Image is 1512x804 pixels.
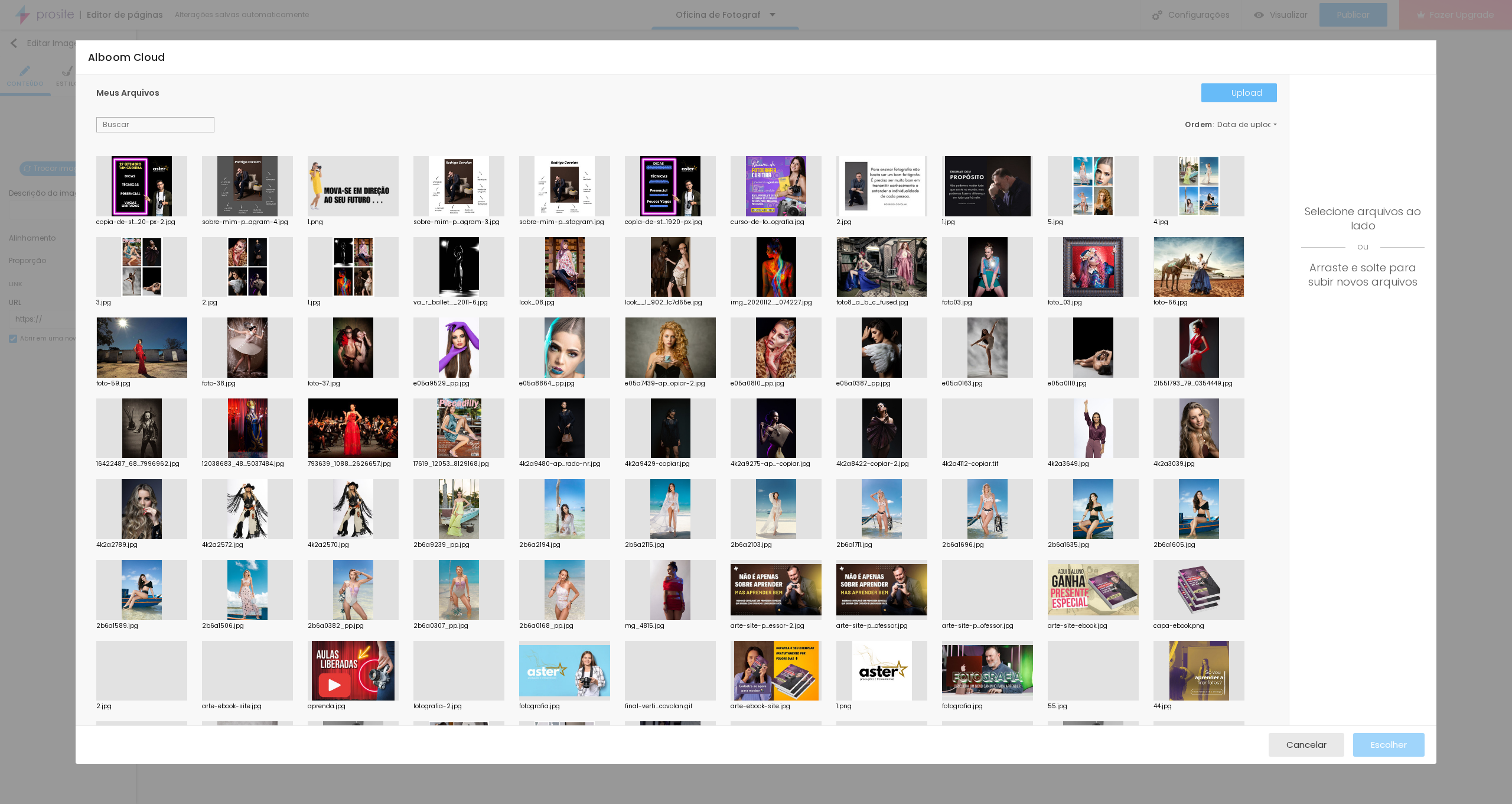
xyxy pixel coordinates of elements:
[625,703,716,709] div: final-verti...covolan.gif
[1153,461,1244,467] div: 4k2a3039.jpg
[96,461,187,467] div: 16422487_68...7996962.jpg
[836,703,927,709] div: 1.png
[1153,300,1244,306] div: foto-66.jpg
[96,300,187,306] div: 3.jpg
[1153,381,1244,387] div: 21551793_79...0354449.jpg
[202,703,293,709] div: arte-ebook-site.jpg
[308,461,399,467] div: 793639_1088...2626657.jpg
[413,703,504,709] div: fotografia-2.jpg
[836,381,927,387] div: e05a0387_pp.jpg
[1185,121,1277,128] div: :
[96,117,214,132] input: Buscar
[1217,121,1279,128] span: Data de upload
[1153,542,1244,548] div: 2b6a1605.jpg
[1153,219,1244,225] div: 4.jpg
[1048,381,1139,387] div: e05a0110.jpg
[836,300,927,306] div: foto8_a_b_c_fused.jpg
[625,381,716,387] div: e05a7439-ap...opiar-2.jpg
[942,300,1033,306] div: foto03.jpg
[1371,740,1407,750] span: Escolher
[88,50,165,64] span: Alboom Cloud
[519,381,610,387] div: e05a8864_pp.jpg
[1269,733,1344,757] button: Cancelar
[836,219,927,225] div: 2.jpg
[96,87,159,99] span: Meus Arquivos
[1216,88,1262,98] div: Upload
[1201,83,1277,102] button: IconeUpload
[942,623,1033,629] div: arte-site-p...ofessor.jpg
[625,623,716,629] div: mg_4815.jpg
[96,703,187,709] div: 2.jpg
[942,461,1033,467] div: 4k2a4112-copiar.tif
[308,542,399,548] div: 4k2a2570.jpg
[519,703,610,709] div: fotografia.jpg
[96,381,187,387] div: foto-59.jpg
[413,461,504,467] div: 17619_12053...8129168.jpg
[731,703,822,709] div: arte-ebook-site.jpg
[308,219,399,225] div: 1.png
[731,300,822,306] div: img_2020112..._074227.jpg
[625,542,716,548] div: 2b6a2115.jpg
[413,623,504,629] div: 2b6a0307_pp.jpg
[1048,623,1139,629] div: arte-site-ebook.jpg
[202,461,293,467] div: 12038683_48...5037484.jpg
[413,300,504,306] div: va_r_ballet..._2011-6.jpg
[202,623,293,629] div: 2b6a1506.jpg
[308,300,399,306] div: 1.jpg
[203,121,211,129] img: Icone
[1153,703,1244,709] div: 44.jpg
[413,542,504,548] div: 2b6a9239_pp.jpg
[625,461,716,467] div: 4k2a9429-copiar.jpg
[96,219,187,225] div: copia-de-st...20-px-2.jpg
[1048,542,1139,548] div: 2b6a1635.jpg
[519,461,610,467] div: 4k2a9480-ap...rado-nr.jpg
[731,542,822,548] div: 2b6a2103.jpg
[942,219,1033,225] div: 1.jpg
[731,381,822,387] div: e05a0810_pp.jpg
[625,300,716,306] div: look__1_902...1c7d65e.jpg
[413,219,504,225] div: sobre-mim-p...agram-3.jpg
[519,219,610,225] div: sobre-mim-p...stagram.jpg
[308,703,399,709] div: aprenda.jpg
[942,381,1033,387] div: e05a0163.jpg
[836,623,927,629] div: arte-site-p...ofessor.jpg
[731,219,822,225] div: curso-de-fo...ografia.jpg
[1048,219,1139,225] div: 5.jpg
[1216,88,1226,98] img: Icone
[519,623,610,629] div: 2b6a0168_pp.jpg
[1301,205,1425,289] div: Selecione arquivos ao lado Arraste e solte para subir novos arquivos
[519,300,610,306] div: look_08.jpg
[1301,233,1425,261] span: ou
[1048,300,1139,306] div: foto_03.jpg
[731,623,822,629] div: arte-site-p...essor-2.jpg
[836,461,927,467] div: 4k2a8422-copiar-2.jpg
[308,381,399,387] div: foto-37.jpg
[96,542,187,548] div: 4k2a2789.jpg
[1048,703,1139,709] div: 55.jpg
[625,219,716,225] div: copia-de-st...1920-px.jpg
[519,542,610,548] div: 2b6a2194.jpg
[96,623,187,629] div: 2b6a1589.jpg
[1153,623,1244,629] div: capa-ebook.png
[1185,119,1213,129] span: Ordem
[942,542,1033,548] div: 2b6a1696.jpg
[942,703,1033,709] div: fotografia.jpg
[308,623,399,629] div: 2b6a0382_pp.jpg
[1286,740,1327,750] span: Cancelar
[202,219,293,225] div: sobre-mim-p...agram-4.jpg
[1328,104,1399,175] img: Icone
[202,300,293,306] div: 2.jpg
[731,461,822,467] div: 4k2a9275-ap...-copiar.jpg
[1048,461,1139,467] div: 4k2a3649.jpg
[1353,733,1425,757] button: Escolher
[836,542,927,548] div: 2b6a1711.jpg
[202,542,293,548] div: 4k2a2572.jpg
[202,381,293,387] div: foto-38.jpg
[413,381,504,387] div: e05a9529_pp.jpg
